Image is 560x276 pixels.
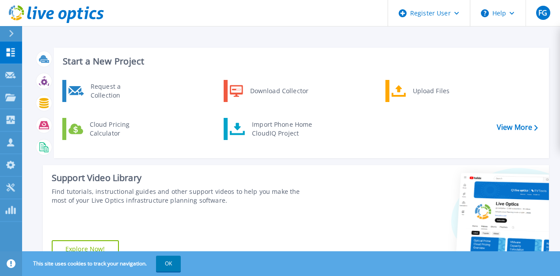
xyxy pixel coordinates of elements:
div: Cloud Pricing Calculator [85,120,151,138]
span: FG [538,9,547,16]
div: Upload Files [408,82,474,100]
a: Upload Files [385,80,476,102]
div: Request a Collection [86,82,151,100]
span: This site uses cookies to track your navigation. [24,256,181,272]
a: Download Collector [224,80,314,102]
a: Explore Now! [52,240,119,258]
div: Import Phone Home CloudIQ Project [248,120,316,138]
a: View More [497,123,538,132]
div: Find tutorials, instructional guides and other support videos to help you make the most of your L... [52,187,315,205]
a: Request a Collection [62,80,153,102]
div: Download Collector [246,82,312,100]
h3: Start a New Project [63,57,537,66]
div: Support Video Library [52,172,315,184]
button: OK [156,256,181,272]
a: Cloud Pricing Calculator [62,118,153,140]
